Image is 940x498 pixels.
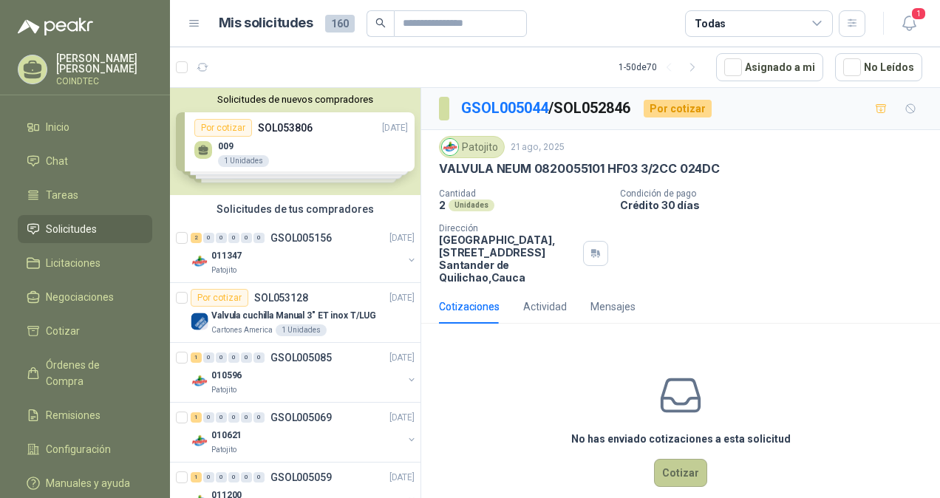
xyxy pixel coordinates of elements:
[253,412,265,423] div: 0
[241,352,252,363] div: 0
[18,469,152,497] a: Manuales y ayuda
[644,100,712,117] div: Por cotizar
[203,472,214,482] div: 0
[18,249,152,277] a: Licitaciones
[170,283,420,343] a: Por cotizarSOL053128[DATE] Company LogoValvula cuchilla Manual 3" ET inox T/LUGCartones America1 ...
[442,139,458,155] img: Company Logo
[191,412,202,423] div: 1
[191,349,418,396] a: 1 0 0 0 0 0 GSOL005085[DATE] Company Logo010596Patojito
[389,471,415,485] p: [DATE]
[439,299,500,315] div: Cotizaciones
[910,7,927,21] span: 1
[228,352,239,363] div: 0
[241,233,252,243] div: 0
[18,283,152,311] a: Negociaciones
[170,88,420,195] div: Solicitudes de nuevos compradoresPor cotizarSOL053806[DATE] 0091 UnidadesPor cotizarSOL053761[DAT...
[439,233,577,284] p: [GEOGRAPHIC_DATA], [STREET_ADDRESS] Santander de Quilichao , Cauca
[46,153,68,169] span: Chat
[523,299,567,315] div: Actividad
[375,18,386,28] span: search
[270,352,332,363] p: GSOL005085
[216,233,227,243] div: 0
[191,313,208,330] img: Company Logo
[620,199,934,211] p: Crédito 30 días
[511,140,565,154] p: 21 ago, 2025
[439,188,608,199] p: Cantidad
[211,249,242,263] p: 011347
[46,441,111,457] span: Configuración
[46,289,114,305] span: Negociaciones
[211,309,376,323] p: Valvula cuchilla Manual 3" ET inox T/LUG
[46,323,80,339] span: Cotizar
[18,113,152,141] a: Inicio
[176,94,415,105] button: Solicitudes de nuevos compradores
[18,401,152,429] a: Remisiones
[191,352,202,363] div: 1
[18,435,152,463] a: Configuración
[170,195,420,223] div: Solicitudes de tus compradores
[389,411,415,425] p: [DATE]
[211,369,242,383] p: 010596
[270,472,332,482] p: GSOL005059
[695,16,726,32] div: Todas
[191,233,202,243] div: 2
[449,199,494,211] div: Unidades
[191,409,418,456] a: 1 0 0 0 0 0 GSOL005069[DATE] Company Logo010621Patojito
[46,407,101,423] span: Remisiones
[46,255,101,271] span: Licitaciones
[56,77,152,86] p: COINDTEC
[896,10,922,37] button: 1
[203,233,214,243] div: 0
[216,352,227,363] div: 0
[216,472,227,482] div: 0
[270,233,332,243] p: GSOL005156
[46,357,138,389] span: Órdenes de Compra
[18,18,93,35] img: Logo peakr
[46,187,78,203] span: Tareas
[203,412,214,423] div: 0
[191,472,202,482] div: 1
[46,221,97,237] span: Solicitudes
[270,412,332,423] p: GSOL005069
[46,475,130,491] span: Manuales y ayuda
[211,444,236,456] p: Patojito
[654,459,707,487] button: Cotizar
[241,412,252,423] div: 0
[461,99,548,117] a: GSOL005044
[253,472,265,482] div: 0
[18,351,152,395] a: Órdenes de Compra
[241,472,252,482] div: 0
[211,324,273,336] p: Cartones America
[216,412,227,423] div: 0
[619,55,704,79] div: 1 - 50 de 70
[835,53,922,81] button: No Leídos
[389,231,415,245] p: [DATE]
[203,352,214,363] div: 0
[211,429,242,443] p: 010621
[18,317,152,345] a: Cotizar
[191,253,208,270] img: Company Logo
[590,299,636,315] div: Mensajes
[211,384,236,396] p: Patojito
[191,432,208,450] img: Company Logo
[716,53,823,81] button: Asignado a mi
[254,293,308,303] p: SOL053128
[461,97,632,120] p: / SOL052846
[389,291,415,305] p: [DATE]
[228,472,239,482] div: 0
[439,223,577,233] p: Dirección
[191,372,208,390] img: Company Logo
[571,431,791,447] h3: No has enviado cotizaciones a esta solicitud
[46,119,69,135] span: Inicio
[276,324,327,336] div: 1 Unidades
[18,215,152,243] a: Solicitudes
[439,199,446,211] p: 2
[228,412,239,423] div: 0
[211,265,236,276] p: Patojito
[439,136,505,158] div: Patojito
[439,161,720,177] p: VALVULA NEUM 0820055101 HF03 3/2CC 024DC
[18,147,152,175] a: Chat
[219,13,313,34] h1: Mis solicitudes
[620,188,934,199] p: Condición de pago
[191,289,248,307] div: Por cotizar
